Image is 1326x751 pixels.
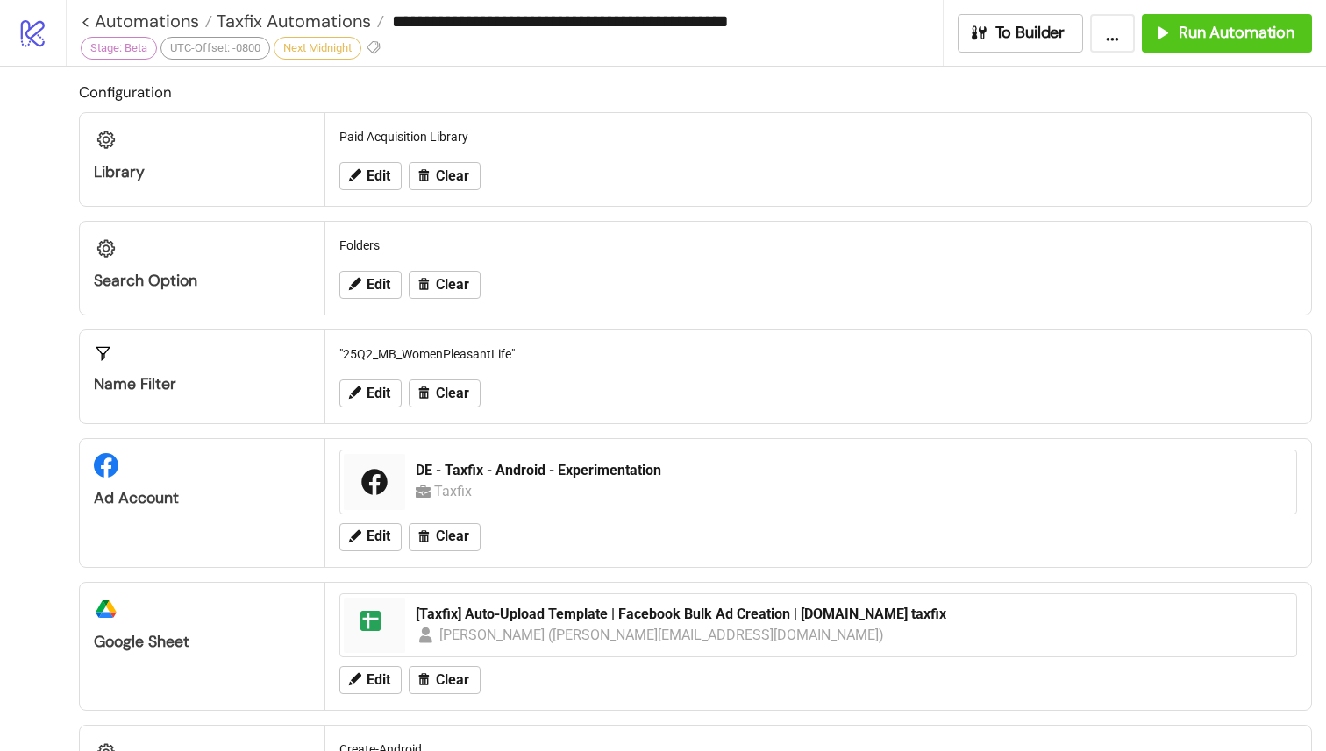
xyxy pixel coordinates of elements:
[367,277,390,293] span: Edit
[339,666,402,694] button: Edit
[367,528,390,544] span: Edit
[409,666,481,694] button: Clear
[436,528,469,544] span: Clear
[212,10,371,32] span: Taxfix Automations
[94,374,310,394] div: Name Filter
[409,379,481,407] button: Clear
[995,23,1066,43] span: To Builder
[332,337,1304,371] div: "25Q2_MB_WomenPleasantLife"
[416,605,1286,624] div: [Taxfix] Auto-Upload Template | Facebook Bulk Ad Creation | [DOMAIN_NAME] taxfix
[339,162,402,190] button: Edit
[1142,14,1312,53] button: Run Automation
[367,672,390,688] span: Edit
[274,37,361,60] div: Next Midnight
[339,523,402,551] button: Edit
[212,12,384,30] a: Taxfix Automations
[81,12,212,30] a: < Automations
[1179,23,1294,43] span: Run Automation
[436,672,469,688] span: Clear
[94,162,310,182] div: Library
[436,277,469,293] span: Clear
[434,480,478,502] div: Taxfix
[332,120,1304,153] div: Paid Acquisition Library
[339,379,402,407] button: Edit
[332,229,1304,262] div: Folders
[79,81,1312,103] h2: Configuration
[958,14,1084,53] button: To Builder
[94,271,310,291] div: Search Option
[1090,14,1135,53] button: ...
[94,632,310,652] div: Google Sheet
[367,168,390,184] span: Edit
[409,523,481,551] button: Clear
[409,162,481,190] button: Clear
[436,168,469,184] span: Clear
[160,37,270,60] div: UTC-Offset: -0800
[416,461,1286,480] div: DE - Taxfix - Android - Experimentation
[81,37,157,60] div: Stage: Beta
[439,624,885,646] div: [PERSON_NAME] ([PERSON_NAME][EMAIL_ADDRESS][DOMAIN_NAME])
[436,386,469,401] span: Clear
[367,386,390,401] span: Edit
[409,271,481,299] button: Clear
[339,271,402,299] button: Edit
[94,488,310,508] div: Ad Account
